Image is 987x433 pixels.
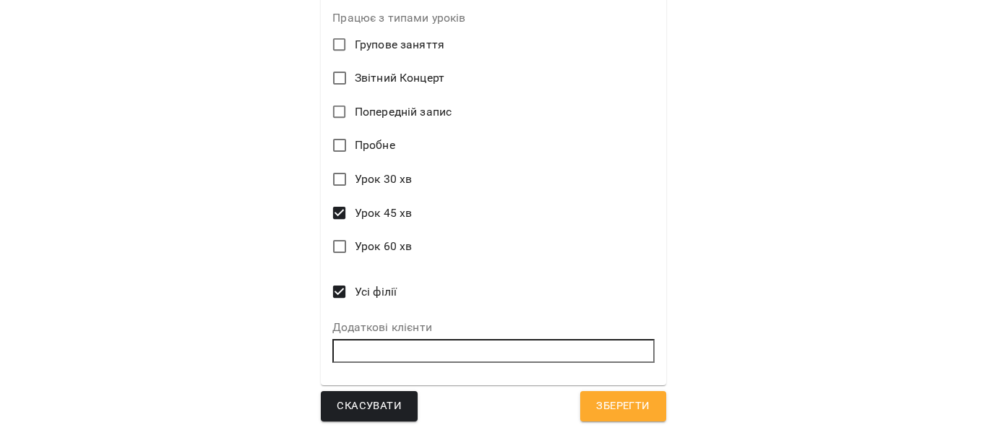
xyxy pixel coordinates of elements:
[355,283,397,301] span: Усі філії
[355,36,444,53] span: Групове заняття
[355,205,412,222] span: Урок 45 хв
[355,238,412,255] span: Урок 60 хв
[355,171,412,188] span: Урок 30 хв
[355,137,395,154] span: Пробне
[337,397,402,416] span: Скасувати
[332,322,654,333] label: Додаткові клієнти
[596,397,650,416] span: Зберегти
[321,391,418,421] button: Скасувати
[355,69,444,87] span: Звітний Концерт
[580,391,665,421] button: Зберегти
[355,103,452,121] span: Попередній запис
[332,12,654,24] label: Працює з типами уроків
